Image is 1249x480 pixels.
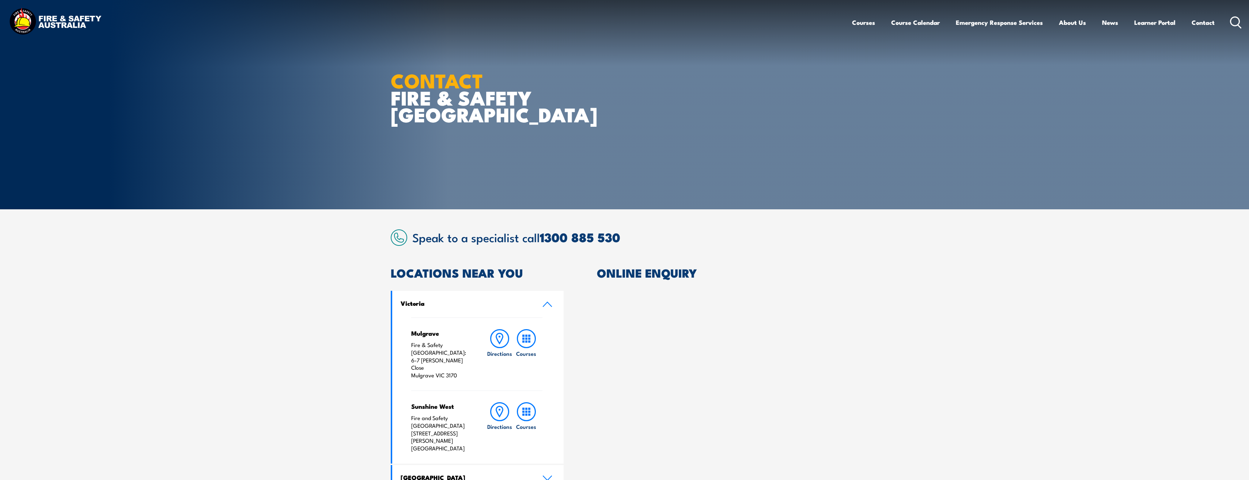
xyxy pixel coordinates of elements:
h6: Courses [516,350,536,357]
a: Directions [487,402,513,452]
a: About Us [1059,13,1086,32]
h6: Directions [487,350,512,357]
h4: Mulgrave [411,329,472,337]
a: Emergency Response Services [956,13,1043,32]
a: Courses [852,13,875,32]
h4: Victoria [401,299,531,307]
a: Courses [513,329,540,379]
p: Fire & Safety [GEOGRAPHIC_DATA]: 6-7 [PERSON_NAME] Close Mulgrave VIC 3170 [411,341,472,379]
h6: Directions [487,423,512,430]
h2: LOCATIONS NEAR YOU [391,267,564,278]
p: Fire and Safety [GEOGRAPHIC_DATA] [STREET_ADDRESS][PERSON_NAME] [GEOGRAPHIC_DATA] [411,414,472,452]
h6: Courses [516,423,536,430]
a: Directions [487,329,513,379]
h4: Sunshine West [411,402,472,410]
a: Learner Portal [1134,13,1176,32]
h1: FIRE & SAFETY [GEOGRAPHIC_DATA] [391,72,571,123]
a: Victoria [392,291,564,317]
a: Courses [513,402,540,452]
strong: CONTACT [391,65,483,95]
a: Contact [1192,13,1215,32]
a: Course Calendar [891,13,940,32]
h2: Speak to a specialist call [412,231,859,244]
a: News [1102,13,1118,32]
h2: ONLINE ENQUIRY [597,267,859,278]
a: 1300 885 530 [540,227,620,247]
